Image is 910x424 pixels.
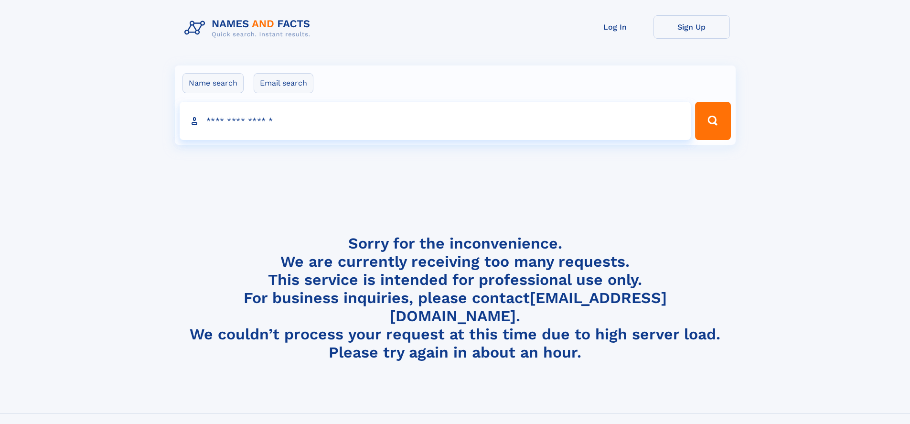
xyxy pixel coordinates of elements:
[181,15,318,41] img: Logo Names and Facts
[577,15,653,39] a: Log In
[390,289,667,325] a: [EMAIL_ADDRESS][DOMAIN_NAME]
[695,102,730,140] button: Search Button
[182,73,244,93] label: Name search
[180,102,691,140] input: search input
[181,234,730,362] h4: Sorry for the inconvenience. We are currently receiving too many requests. This service is intend...
[653,15,730,39] a: Sign Up
[254,73,313,93] label: Email search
